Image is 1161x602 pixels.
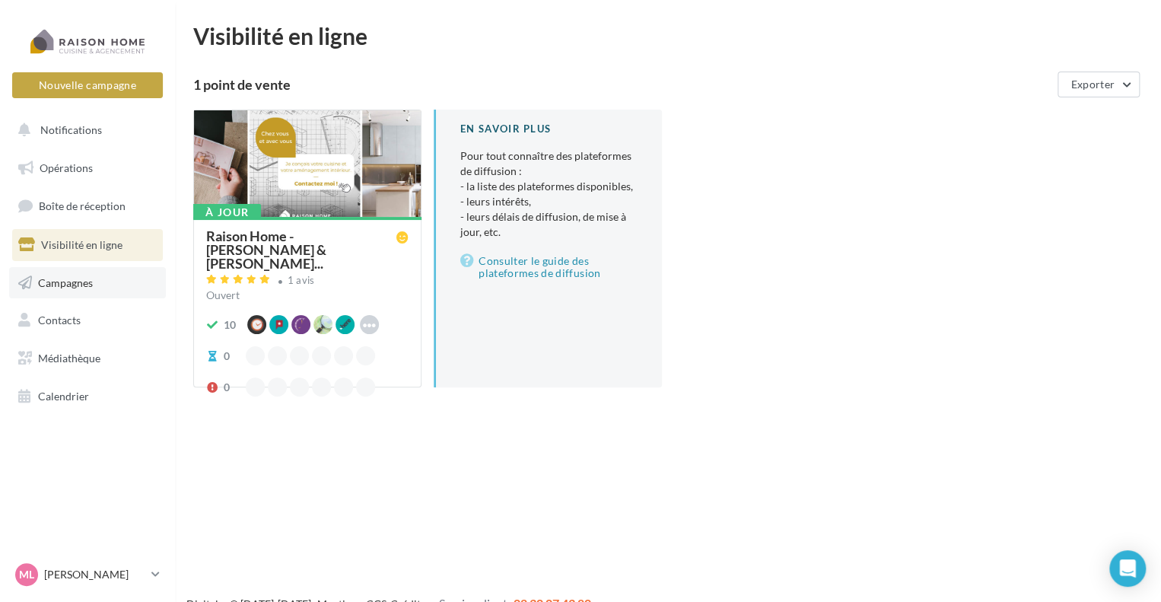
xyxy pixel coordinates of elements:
a: Campagnes [9,267,166,299]
a: 1 avis [206,272,409,291]
p: [PERSON_NAME] [44,567,145,582]
div: 0 [224,349,230,364]
a: Boîte de réception [9,190,166,222]
span: Notifications [40,123,102,136]
div: 0 [224,380,230,395]
button: Nouvelle campagne [12,72,163,98]
div: 10 [224,317,236,333]
span: Ml [19,567,34,582]
a: Médiathèque [9,342,166,374]
a: Consulter le guide des plateformes de diffusion [460,252,638,282]
div: 1 point de vente [193,78,1051,91]
span: Exporter [1070,78,1115,91]
div: À jour [193,204,261,221]
a: Contacts [9,304,166,336]
li: - la liste des plateformes disponibles, [460,179,638,194]
span: Calendrier [38,390,89,403]
a: Calendrier [9,381,166,412]
span: Boîte de réception [39,199,126,212]
span: Médiathèque [38,352,100,365]
span: Contacts [38,314,81,326]
a: Opérations [9,152,166,184]
span: Ouvert [206,288,240,301]
span: Opérations [40,161,93,174]
button: Exporter [1058,72,1140,97]
span: Raison Home - [PERSON_NAME] & [PERSON_NAME]... [206,229,396,270]
div: Visibilité en ligne [193,24,1143,47]
div: 1 avis [288,276,315,285]
li: - leurs délais de diffusion, de mise à jour, etc. [460,209,638,240]
span: Campagnes [38,276,93,288]
button: Notifications [9,114,160,146]
a: Ml [PERSON_NAME] [12,560,163,589]
div: En savoir plus [460,122,638,136]
div: Open Intercom Messenger [1109,550,1146,587]
li: - leurs intérêts, [460,194,638,209]
a: Visibilité en ligne [9,229,166,261]
span: Visibilité en ligne [41,238,122,251]
p: Pour tout connaître des plateformes de diffusion : [460,148,638,240]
